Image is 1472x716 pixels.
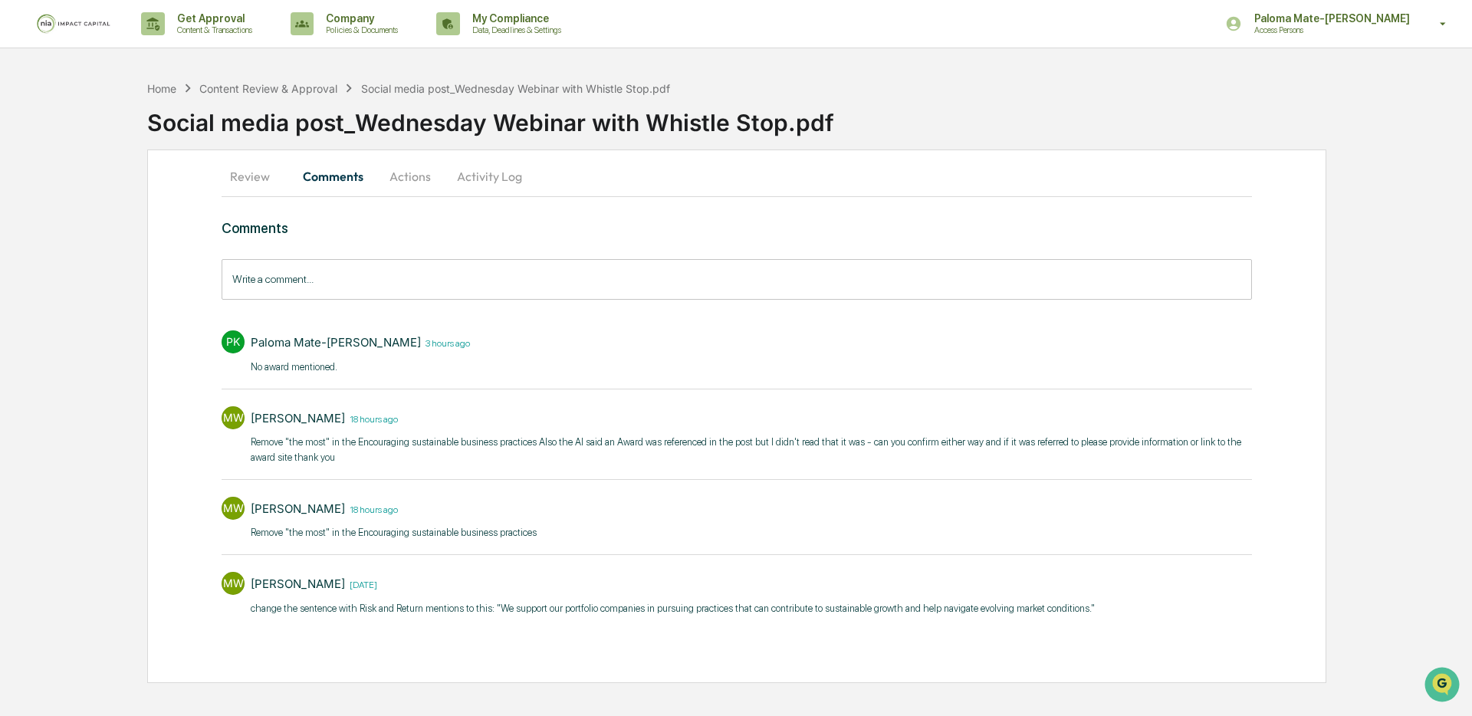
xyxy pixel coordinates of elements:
[222,158,1252,195] div: secondary tabs example
[31,222,97,238] span: Data Lookup
[15,224,28,236] div: 🔎
[345,577,377,590] time: Tuesday, August 12, 2025 at 2:37:07 PM
[222,220,1252,236] h3: Comments
[251,501,345,516] div: [PERSON_NAME]
[52,117,251,133] div: Start new chat
[127,193,190,209] span: Attestations
[251,360,470,375] p: No award mentioned.​
[165,25,260,35] p: Content & Transactions
[1242,12,1418,25] p: Paloma Mate-[PERSON_NAME]
[251,411,345,425] div: [PERSON_NAME]
[108,259,186,271] a: Powered byPylon
[445,158,534,195] button: Activity Log
[31,193,99,209] span: Preclearance
[345,412,398,425] time: Wednesday, August 13, 2025 at 7:07:07 PM
[165,12,260,25] p: Get Approval
[222,406,245,429] div: MW
[1423,665,1464,707] iframe: Open customer support
[460,12,569,25] p: My Compliance
[222,572,245,595] div: MW
[147,82,176,95] div: Home
[314,12,406,25] p: Company
[111,195,123,207] div: 🗄️
[345,502,398,515] time: Wednesday, August 13, 2025 at 7:06:05 PM
[199,82,337,95] div: Content Review & Approval
[15,195,28,207] div: 🖐️
[9,216,103,244] a: 🔎Data Lookup
[251,435,1252,465] p: ​Remove "the most" in the Encouraging sustainable business practices​ Also the AI said an Award w...
[105,187,196,215] a: 🗄️Attestations
[291,158,376,195] button: Comments
[251,335,421,350] div: Paloma Mate-[PERSON_NAME]
[314,25,406,35] p: Policies & Documents
[251,576,345,591] div: [PERSON_NAME]
[251,525,537,540] p: Remove "the most" in the Encouraging sustainable business practices​
[222,330,245,353] div: PK
[15,117,43,145] img: 1746055101610-c473b297-6a78-478c-a979-82029cc54cd1
[9,187,105,215] a: 🖐️Preclearance
[361,82,670,95] div: Social media post_Wednesday Webinar with Whistle Stop.pdf
[222,158,291,195] button: Review
[153,260,186,271] span: Pylon
[15,32,279,57] p: How can we help?
[261,122,279,140] button: Start new chat
[37,14,110,34] img: logo
[40,70,253,86] input: Clear
[421,336,470,349] time: Thursday, August 14, 2025 at 10:46:02 AM
[52,133,194,145] div: We're available if you need us!
[376,158,445,195] button: Actions
[251,601,1095,616] p: change the sentence with Risk and Return mentions to this: "We support our portfolio companies in...
[460,25,569,35] p: Data, Deadlines & Settings
[1242,25,1392,35] p: Access Persons
[222,497,245,520] div: MW
[147,97,1472,136] div: Social media post_Wednesday Webinar with Whistle Stop.pdf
